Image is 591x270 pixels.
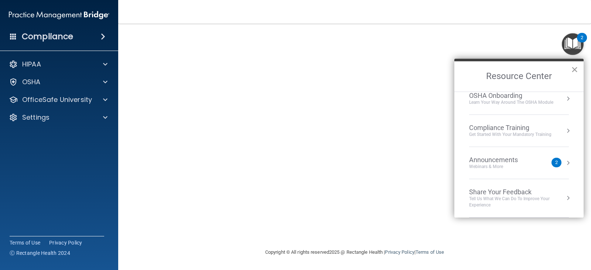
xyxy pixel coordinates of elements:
[469,164,533,170] div: Webinars & More
[22,95,92,104] p: OfficeSafe University
[22,31,73,42] h4: Compliance
[571,64,578,75] button: Close
[22,113,49,122] p: Settings
[469,124,551,132] div: Compliance Training
[454,61,584,92] h2: Resource Center
[562,33,584,55] button: Open Resource Center, 2 new notifications
[469,156,533,164] div: Announcements
[10,249,70,257] span: Ⓒ Rectangle Health 2024
[581,38,583,47] div: 2
[469,196,569,208] div: Tell Us What We Can Do to Improve Your Experience
[9,113,107,122] a: Settings
[469,99,553,106] div: Learn your way around the OSHA module
[22,78,41,86] p: OSHA
[9,60,107,69] a: HIPAA
[9,95,107,104] a: OfficeSafe University
[385,249,414,255] a: Privacy Policy
[9,8,109,23] img: PMB logo
[469,188,569,196] div: Share Your Feedback
[22,60,41,69] p: HIPAA
[454,59,584,218] div: Resource Center
[10,239,40,246] a: Terms of Use
[416,249,444,255] a: Terms of Use
[469,92,553,100] div: OSHA Onboarding
[469,131,551,138] div: Get Started with your mandatory training
[49,239,82,246] a: Privacy Policy
[463,221,582,250] iframe: Drift Widget Chat Controller
[9,78,107,86] a: OSHA
[220,240,489,264] div: Copyright © All rights reserved 2025 @ Rectangle Health | |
